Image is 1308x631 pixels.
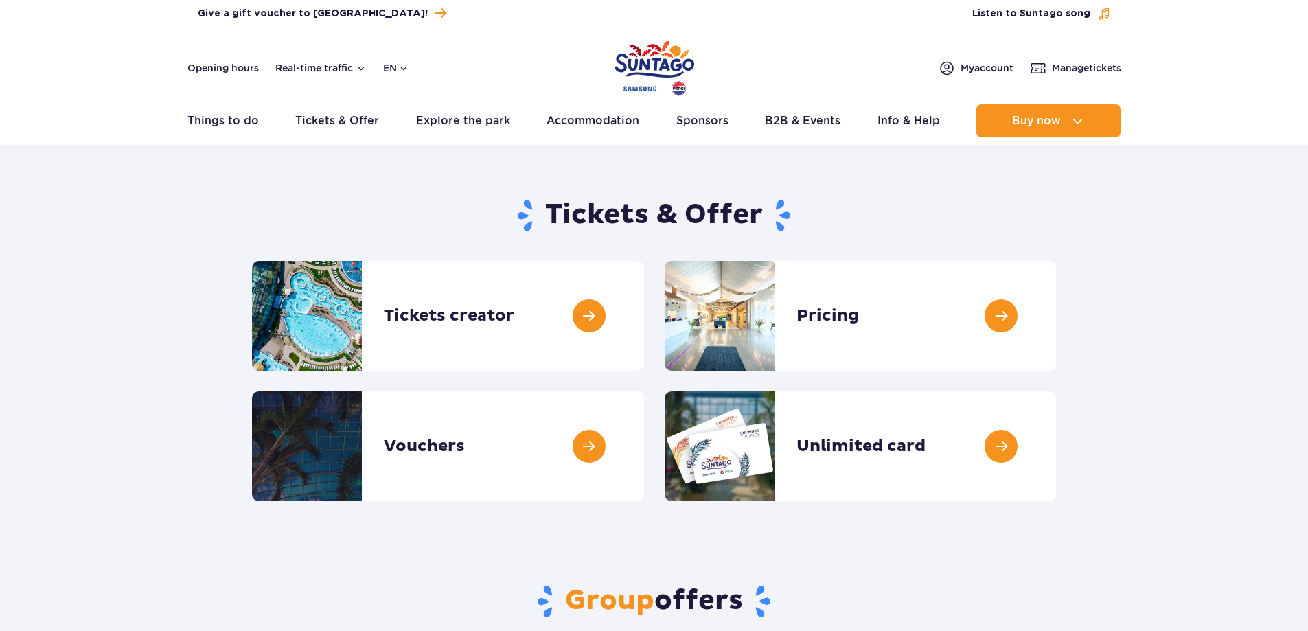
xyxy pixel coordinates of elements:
span: Buy now [1012,115,1061,127]
span: Give a gift voucher to [GEOGRAPHIC_DATA]! [198,7,428,21]
h1: Tickets & Offer [252,198,1056,233]
a: Sponsors [676,104,728,137]
h2: offers [252,584,1056,619]
span: My account [961,61,1013,75]
span: Group [565,584,654,618]
a: Park of Poland [615,34,694,97]
a: Give a gift voucher to [GEOGRAPHIC_DATA]! [198,4,446,23]
a: B2B & Events [765,104,840,137]
span: Listen to Suntago song [972,7,1090,21]
a: Things to do [187,104,259,137]
a: Managetickets [1030,60,1121,76]
a: Info & Help [877,104,940,137]
a: Myaccount [939,60,1013,76]
button: Real-time traffic [275,62,367,73]
span: Manage tickets [1052,61,1121,75]
button: Listen to Suntago song [972,7,1111,21]
button: en [383,61,409,75]
a: Opening hours [187,61,259,75]
a: Accommodation [547,104,639,137]
a: Explore the park [416,104,510,137]
button: Buy now [976,104,1121,137]
a: Tickets & Offer [295,104,379,137]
